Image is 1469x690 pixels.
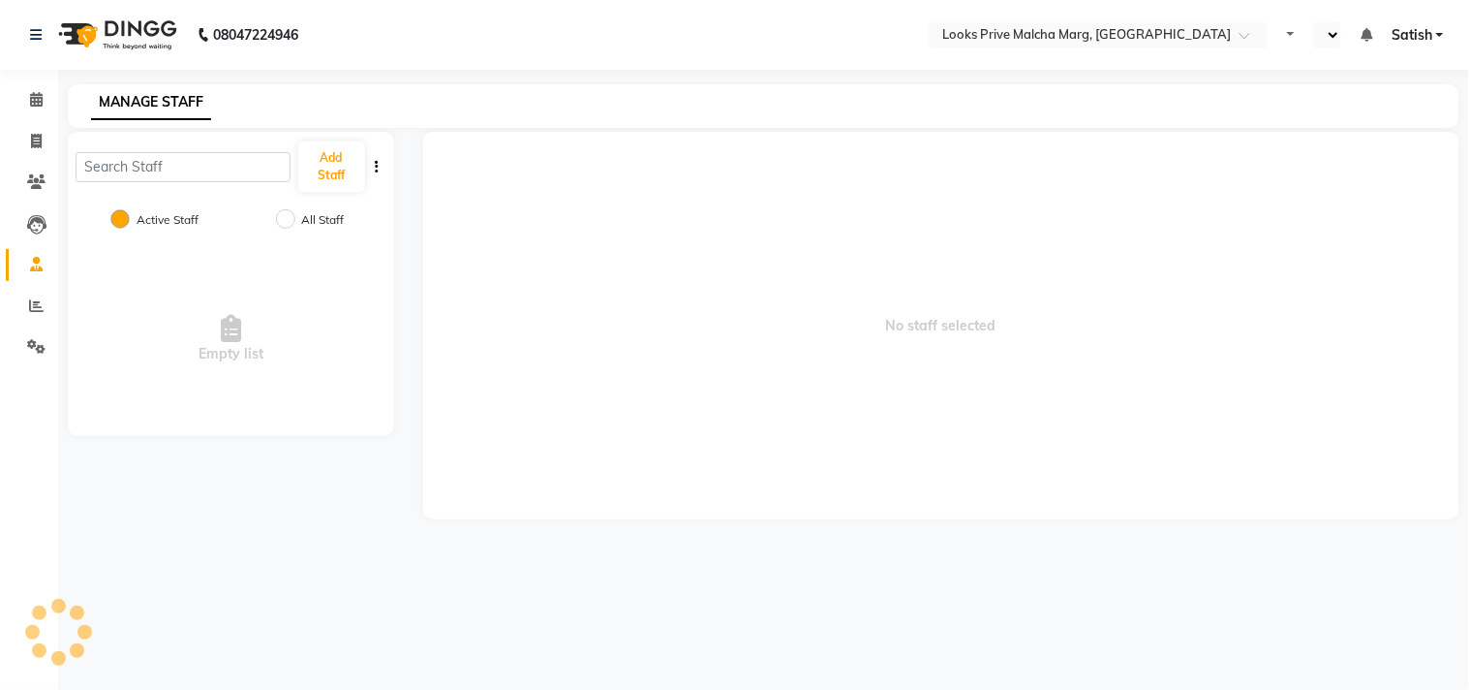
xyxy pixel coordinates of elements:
[1392,25,1432,46] span: Satish
[137,211,199,229] label: Active Staff
[423,132,1459,519] span: No staff selected
[298,141,365,192] button: Add Staff
[76,152,291,182] input: Search Staff
[68,242,394,436] div: Empty list
[302,211,345,229] label: All Staff
[49,8,182,62] img: logo
[91,85,211,120] a: MANAGE STAFF
[213,8,298,62] b: 08047224946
